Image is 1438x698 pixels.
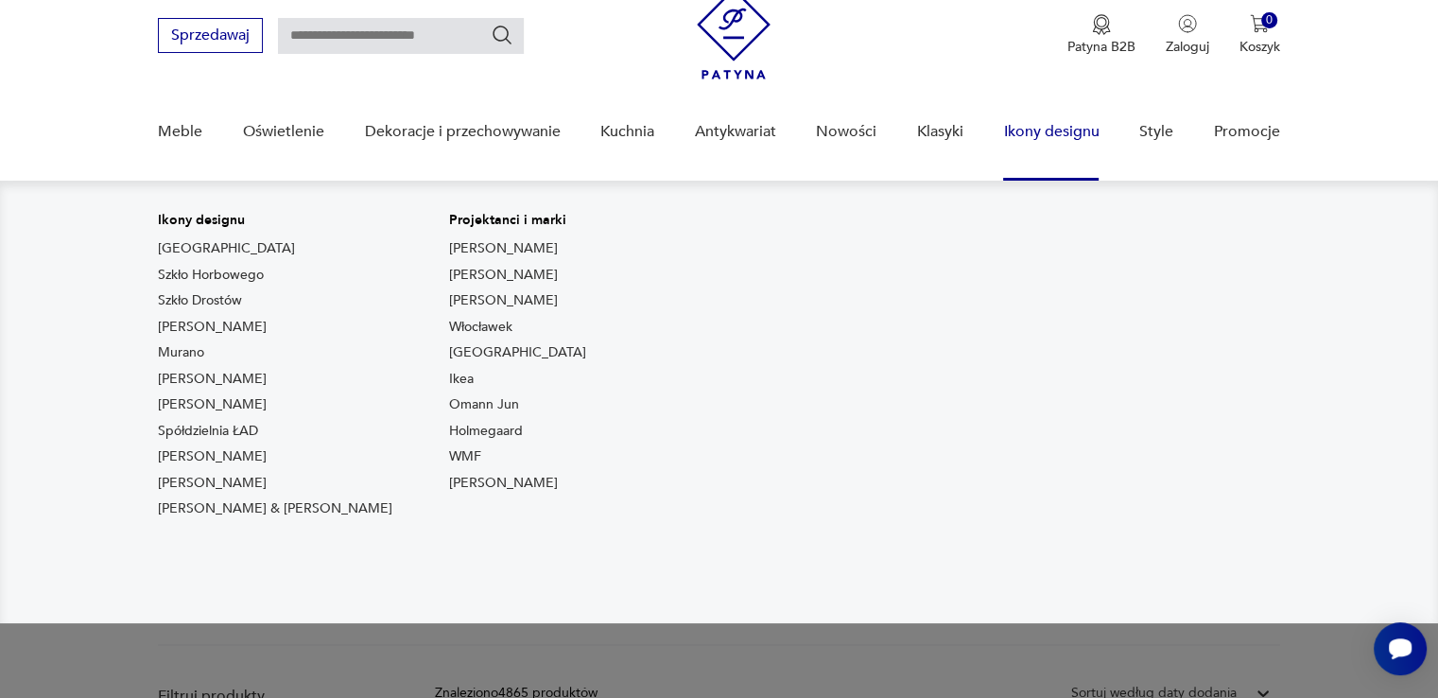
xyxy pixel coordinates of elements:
[449,318,512,337] a: Włocławek
[449,211,586,230] p: Projektanci i marki
[449,266,558,285] a: [PERSON_NAME]
[158,422,258,441] a: Spółdzielnia ŁAD
[364,96,560,168] a: Dekoracje i przechowywanie
[449,239,558,258] a: [PERSON_NAME]
[158,239,295,258] a: [GEOGRAPHIC_DATA]
[816,96,876,168] a: Nowości
[158,474,267,493] a: [PERSON_NAME]
[449,395,519,414] a: Omann Jun
[1166,38,1209,56] p: Zaloguj
[729,211,1280,563] img: Meble
[158,499,392,518] a: [PERSON_NAME] & [PERSON_NAME]
[158,96,202,168] a: Meble
[1239,14,1280,56] button: 0Koszyk
[600,96,654,168] a: Kuchnia
[449,370,474,389] a: Ikea
[917,96,963,168] a: Klasyki
[1374,622,1427,675] iframe: Smartsupp widget button
[1178,14,1197,33] img: Ikonka użytkownika
[449,422,523,441] a: Holmegaard
[1250,14,1269,33] img: Ikona koszyka
[449,447,481,466] a: WMF
[1003,96,1099,168] a: Ikony designu
[158,266,264,285] a: Szkło Horbowego
[695,96,776,168] a: Antykwariat
[158,370,267,389] a: [PERSON_NAME]
[1261,12,1277,28] div: 0
[1092,14,1111,35] img: Ikona medalu
[491,24,513,46] button: Szukaj
[1067,38,1135,56] p: Patyna B2B
[1067,14,1135,56] button: Patyna B2B
[158,343,204,362] a: Murano
[158,30,263,44] a: Sprzedawaj
[1139,96,1173,168] a: Style
[158,447,267,466] a: [PERSON_NAME]
[449,343,586,362] a: [GEOGRAPHIC_DATA]
[1214,96,1280,168] a: Promocje
[243,96,324,168] a: Oświetlenie
[1067,14,1135,56] a: Ikona medaluPatyna B2B
[158,18,263,53] button: Sprzedawaj
[449,474,558,493] a: [PERSON_NAME]
[158,211,392,230] p: Ikony designu
[158,291,242,310] a: Szkło Drostów
[158,395,267,414] a: [PERSON_NAME]
[449,291,558,310] a: [PERSON_NAME]
[1239,38,1280,56] p: Koszyk
[158,318,267,337] a: [PERSON_NAME]
[1166,14,1209,56] button: Zaloguj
